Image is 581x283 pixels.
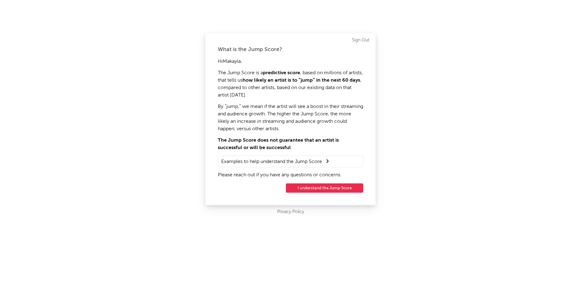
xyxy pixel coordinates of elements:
strong: predictive score [263,71,300,75]
div: What is the Jump Score? [218,46,363,53]
p: Hi Makayla , [218,58,363,65]
p: Please reach out if you have any questions or concerns. [218,171,363,179]
button: I understand the Jump Score [286,183,363,193]
summary: Examples to help understand the Jump Score [221,157,360,165]
p: By “jump,” we mean if the artist will see a boost in their streaming and audience growth. The hig... [218,103,363,133]
a: Privacy Policy [277,208,304,216]
p: The Jump Score is a , based on millions of artists, that tells us , compared to other artists, ba... [218,69,363,99]
a: Sign Out [352,36,369,44]
strong: The Jump Score does not guarantee that an artist is successful or will be successful [218,138,339,150]
strong: how likely an artist is to “jump” in the next 60 days [243,78,360,83]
